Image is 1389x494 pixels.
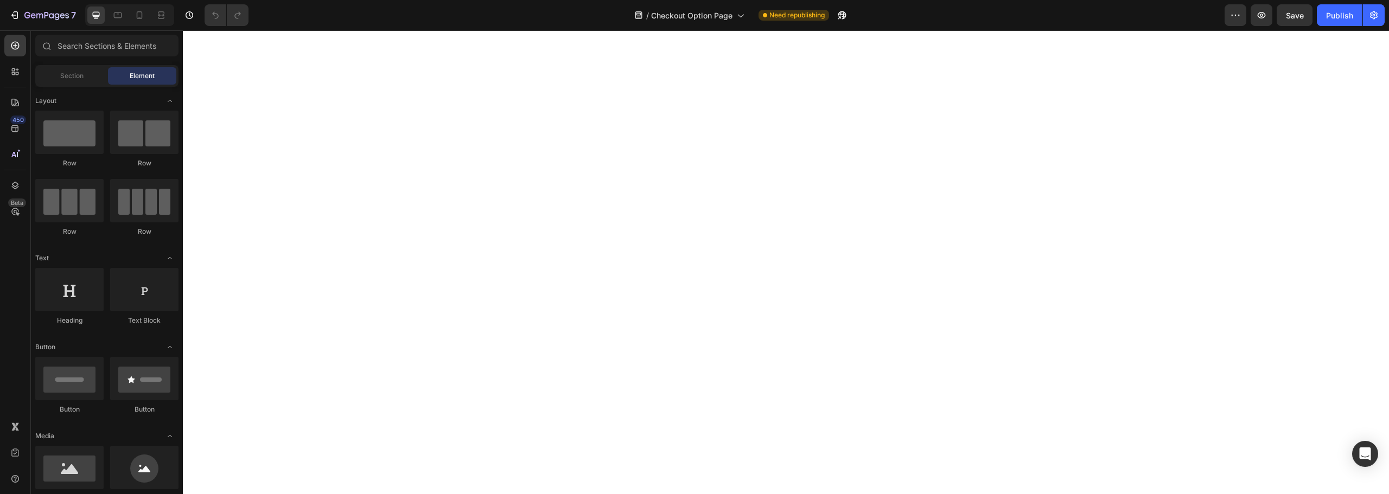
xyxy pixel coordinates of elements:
span: Section [60,71,84,81]
div: Beta [8,198,26,207]
div: Text Block [110,316,179,325]
iframe: Design area [183,30,1389,494]
span: Toggle open [161,338,179,356]
div: 450 [10,116,26,124]
span: Button [35,342,55,352]
button: Save [1277,4,1312,26]
div: Open Intercom Messenger [1352,441,1378,467]
span: Toggle open [161,249,179,267]
div: Undo/Redo [205,4,249,26]
span: Media [35,431,54,441]
span: Toggle open [161,427,179,445]
div: Button [35,405,104,414]
div: Row [35,227,104,236]
span: Need republishing [769,10,825,20]
span: Layout [35,96,56,106]
p: 7 [71,9,76,22]
div: Heading [35,316,104,325]
div: Button [110,405,179,414]
div: Row [110,227,179,236]
span: Checkout Option Page [651,10,732,21]
input: Search Sections & Elements [35,35,179,56]
span: Save [1286,11,1304,20]
button: Publish [1317,4,1362,26]
button: 7 [4,4,81,26]
span: Toggle open [161,92,179,110]
span: / [646,10,649,21]
div: Row [110,158,179,168]
span: Text [35,253,49,263]
div: Row [35,158,104,168]
div: Publish [1326,10,1353,21]
span: Element [130,71,155,81]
